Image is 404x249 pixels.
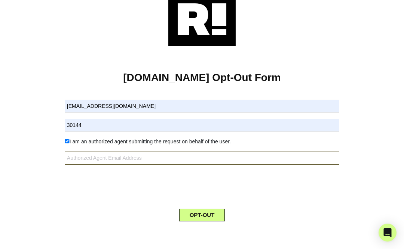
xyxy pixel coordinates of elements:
h1: [DOMAIN_NAME] Opt-Out Form [11,71,393,84]
iframe: reCAPTCHA [145,171,259,200]
input: Zipcode [65,119,339,132]
input: Email Address [65,100,339,113]
div: Open Intercom Messenger [379,224,397,242]
button: OPT-OUT [179,209,225,221]
div: I am an authorized agent submitting the request on behalf of the user. [59,138,345,146]
input: Authorized Agent Email Address [65,152,339,165]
